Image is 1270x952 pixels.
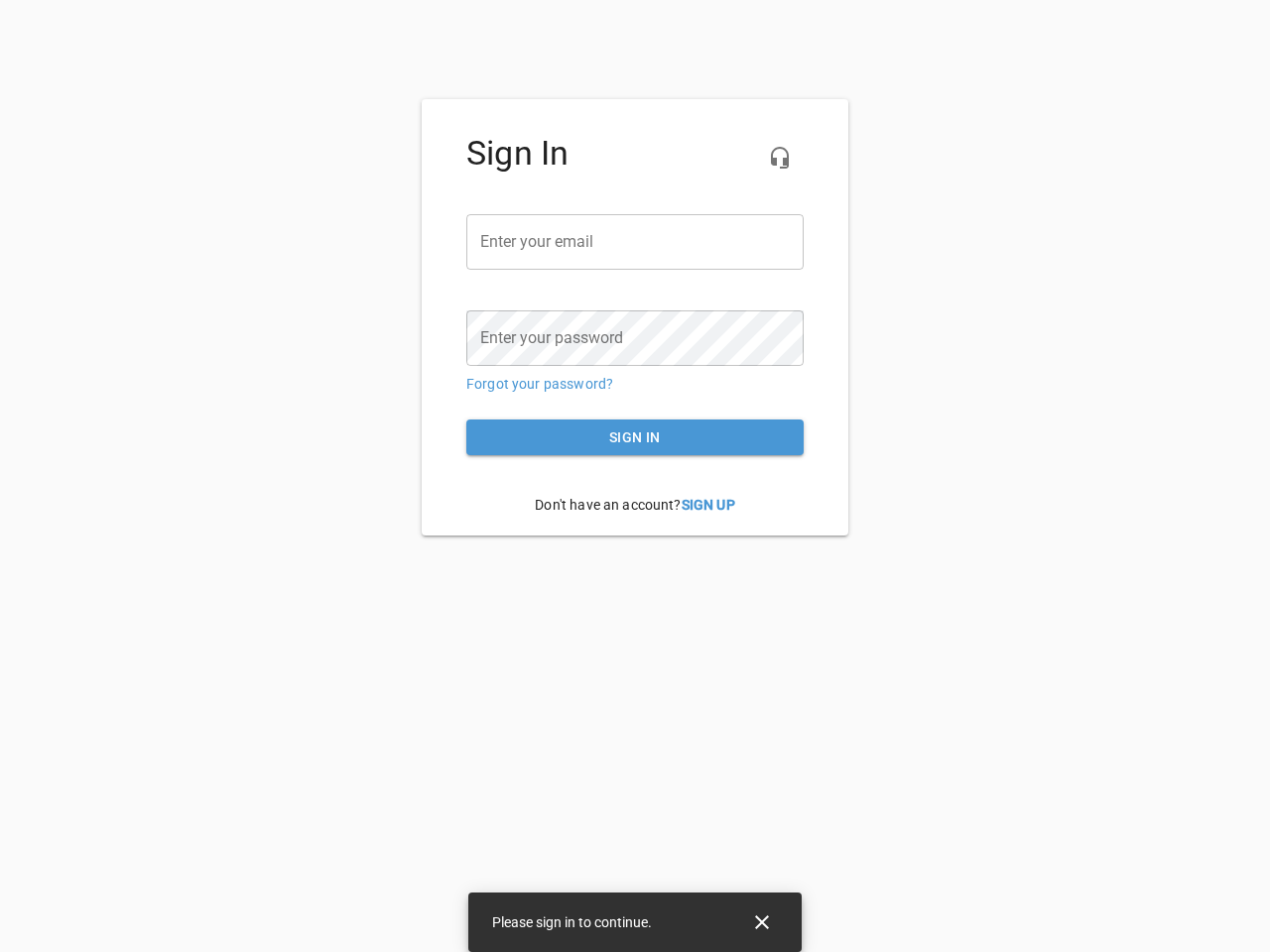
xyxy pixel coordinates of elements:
span: Please sign in to continue. [492,914,652,930]
span: Sign in [482,425,788,450]
p: Don't have an account? [466,480,804,531]
a: Sign Up [682,497,735,513]
button: Sign in [466,419,804,456]
button: Close [738,898,786,946]
a: Forgot your password? [466,376,613,392]
h4: Sign In [466,134,804,174]
button: Live Chat [756,134,804,181]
